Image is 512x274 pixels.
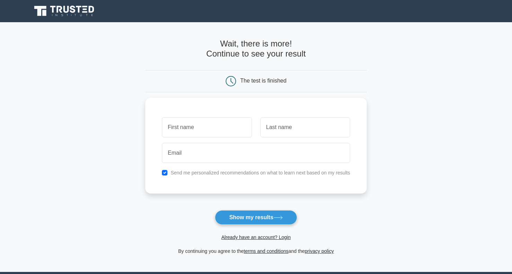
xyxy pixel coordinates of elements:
[305,248,334,254] a: privacy policy
[145,39,367,59] h4: Wait, there is more! Continue to see your result
[141,247,371,255] div: By continuing you agree to the and the
[171,170,350,175] label: Send me personalized recommendations on what to learn next based on my results
[260,117,350,137] input: Last name
[240,78,286,84] div: The test is finished
[215,210,297,225] button: Show my results
[162,117,252,137] input: First name
[244,248,288,254] a: terms and conditions
[221,234,290,240] a: Already have an account? Login
[162,143,350,163] input: Email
